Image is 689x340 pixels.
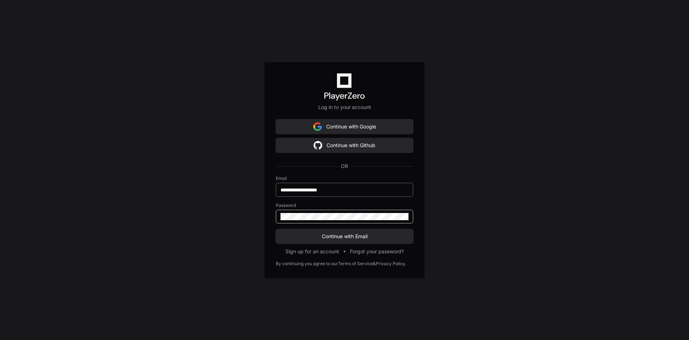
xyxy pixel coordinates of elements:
[376,261,406,267] a: Privacy Policy.
[276,176,413,181] label: Email
[314,138,322,153] img: Sign in with google
[276,229,413,244] button: Continue with Email
[373,261,376,267] div: &
[276,203,413,208] label: Password
[276,104,413,111] p: Log in to your account
[276,233,413,240] span: Continue with Email
[276,261,338,267] div: By continuing you agree to our
[276,138,413,153] button: Continue with Github
[313,119,322,134] img: Sign in with google
[338,163,351,170] span: OR
[350,248,404,255] button: Forgot your password?
[338,261,373,267] a: Terms of Service
[276,119,413,134] button: Continue with Google
[286,248,339,255] button: Sign up for an account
